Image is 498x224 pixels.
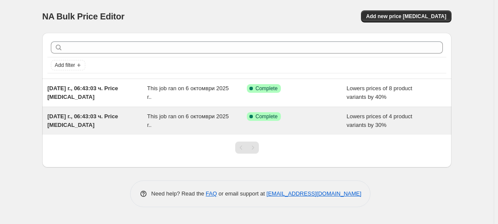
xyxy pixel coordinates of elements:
button: Add new price [MEDICAL_DATA] [361,10,451,22]
span: Add filter [55,62,75,69]
span: or email support at [217,190,267,197]
span: [DATE] г., 06:43:03 ч. Price [MEDICAL_DATA] [47,113,118,128]
button: Add filter [51,60,85,70]
span: Lowers prices of 8 product variants by 40% [347,85,412,100]
span: Complete [255,113,277,120]
span: Lowers prices of 4 product variants by 30% [347,113,412,128]
span: Complete [255,85,277,92]
a: [EMAIL_ADDRESS][DOMAIN_NAME] [267,190,361,197]
span: This job ran on 6 октомври 2025 г.. [147,113,229,128]
nav: Pagination [235,142,259,154]
a: FAQ [206,190,217,197]
span: This job ran on 6 октомври 2025 г.. [147,85,229,100]
span: NA Bulk Price Editor [42,12,124,21]
span: Need help? Read the [151,190,206,197]
span: Add new price [MEDICAL_DATA] [366,13,446,20]
span: [DATE] г., 06:43:03 ч. Price [MEDICAL_DATA] [47,85,118,100]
